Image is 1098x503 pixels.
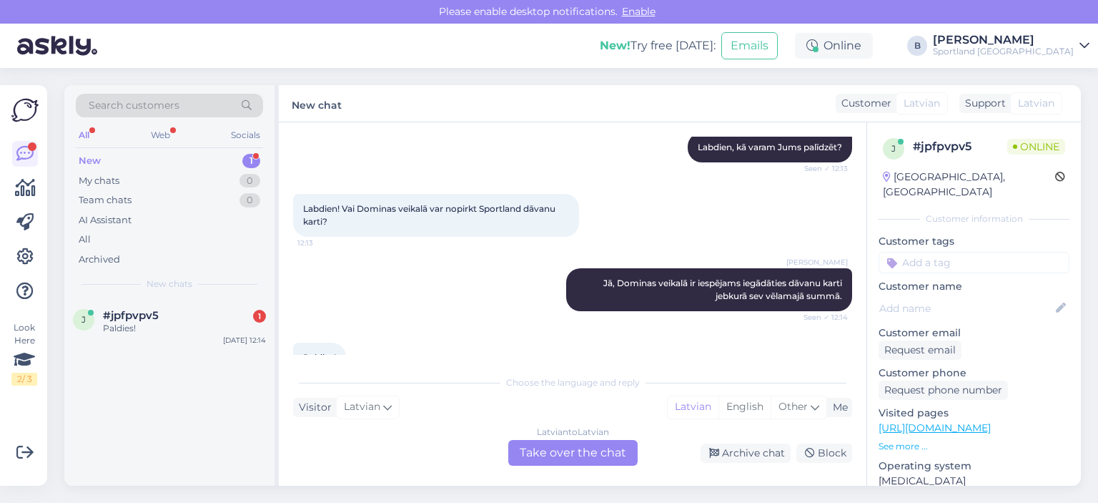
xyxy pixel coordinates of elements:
[79,174,119,188] div: My chats
[618,5,660,18] span: Enable
[879,252,1069,273] input: Add a tag
[228,126,263,145] div: Socials
[795,33,873,59] div: Online
[103,309,159,322] span: #jpfpvpv5
[721,32,778,59] button: Emails
[253,310,266,323] div: 1
[239,174,260,188] div: 0
[79,253,120,267] div: Archived
[879,459,1069,474] p: Operating system
[76,126,92,145] div: All
[933,46,1074,57] div: Sportland [GEOGRAPHIC_DATA]
[879,234,1069,249] p: Customer tags
[1007,139,1065,155] span: Online
[303,352,336,363] span: Paldies!
[79,193,132,207] div: Team chats
[879,341,961,360] div: Request email
[603,278,844,301] span: Jā, Dominas veikalā ir iespējams iegādāties dāvanu karti jebkurā sev vēlamajā summā.
[147,278,192,290] span: New chats
[883,170,1055,200] div: [GEOGRAPHIC_DATA], [GEOGRAPHIC_DATA]
[81,314,86,325] span: j
[879,474,1069,489] p: [MEDICAL_DATA]
[891,143,896,154] span: j
[879,213,1069,225] div: Customer information
[242,154,260,168] div: 1
[907,36,927,56] div: B
[913,138,1007,155] div: # jpfpvpv5
[698,142,842,152] span: Labdien, kā varam Jums palīdzēt?
[796,444,852,463] div: Block
[508,440,638,466] div: Take over the chat
[79,233,91,247] div: All
[293,376,852,389] div: Choose the language and reply
[600,39,630,52] b: New!
[786,257,848,268] span: [PERSON_NAME]
[959,96,1006,111] div: Support
[879,279,1069,294] p: Customer name
[933,34,1089,57] a: [PERSON_NAME]Sportland [GEOGRAPHIC_DATA]
[344,399,380,415] span: Latvian
[1018,96,1054,111] span: Latvian
[879,301,1053,316] input: Add name
[89,98,179,113] span: Search customers
[11,373,37,386] div: 2 / 3
[827,400,848,415] div: Me
[879,440,1069,453] p: See more ...
[223,335,266,346] div: [DATE] 12:14
[292,94,342,113] label: New chat
[933,34,1074,46] div: [PERSON_NAME]
[600,37,716,54] div: Try free [DATE]:
[701,444,791,463] div: Archive chat
[794,312,848,323] span: Seen ✓ 12:14
[79,213,132,228] div: AI Assistant
[879,381,1008,400] div: Request phone number
[11,321,37,386] div: Look Here
[293,400,332,415] div: Visitor
[148,126,173,145] div: Web
[239,193,260,207] div: 0
[904,96,940,111] span: Latvian
[778,400,808,413] span: Other
[718,396,771,418] div: English
[303,203,558,227] span: Labdien! Vai Dominas veikalā var nopirkt Sportland dāvanu karti?
[879,326,1069,341] p: Customer email
[836,96,891,111] div: Customer
[11,97,39,124] img: Askly Logo
[297,238,351,248] span: 12:13
[879,421,991,434] a: [URL][DOMAIN_NAME]
[79,154,101,168] div: New
[794,163,848,174] span: Seen ✓ 12:13
[103,322,266,335] div: Paldies!
[879,406,1069,421] p: Visited pages
[668,396,718,418] div: Latvian
[537,426,609,439] div: Latvian to Latvian
[879,366,1069,381] p: Customer phone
